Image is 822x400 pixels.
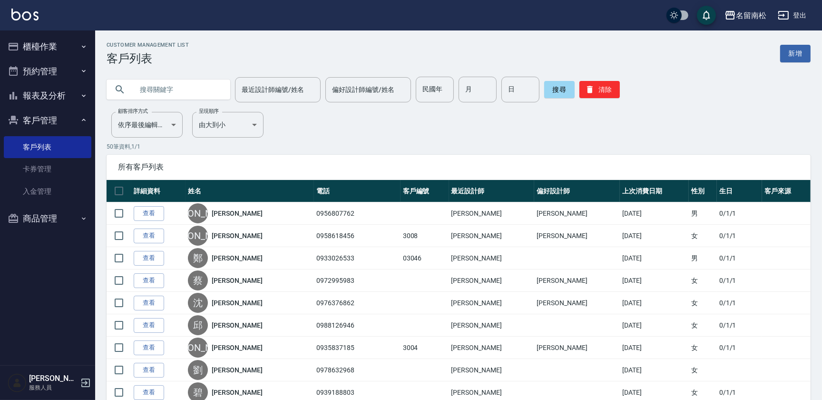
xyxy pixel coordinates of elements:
[449,359,535,381] td: [PERSON_NAME]
[107,42,189,48] h2: Customer Management List
[107,142,811,151] p: 50 筆資料, 1 / 1
[689,337,717,359] td: 女
[534,337,620,359] td: [PERSON_NAME]
[188,360,208,380] div: 劉
[186,180,314,202] th: 姓名
[314,225,400,247] td: 0958618456
[620,225,689,247] td: [DATE]
[449,180,535,202] th: 最近設計師
[697,6,716,25] button: save
[192,112,264,138] div: 由大到小
[212,231,262,240] a: [PERSON_NAME]
[534,202,620,225] td: [PERSON_NAME]
[620,202,689,225] td: [DATE]
[4,59,91,84] button: 預約管理
[717,270,762,292] td: 0/1/1
[107,52,189,65] h3: 客戶列表
[188,338,208,358] div: [PERSON_NAME]
[620,270,689,292] td: [DATE]
[134,206,164,221] a: 查看
[134,251,164,266] a: 查看
[774,7,811,24] button: 登出
[449,202,535,225] td: [PERSON_NAME]
[29,374,78,383] h5: [PERSON_NAME]
[212,365,262,375] a: [PERSON_NAME]
[717,202,762,225] td: 0/1/1
[689,270,717,292] td: 女
[717,225,762,247] td: 0/1/1
[579,81,620,98] button: 清除
[534,270,620,292] td: [PERSON_NAME]
[544,81,575,98] button: 搜尋
[620,247,689,270] td: [DATE]
[212,388,262,397] a: [PERSON_NAME]
[4,206,91,231] button: 商品管理
[449,337,535,359] td: [PERSON_NAME]
[314,270,400,292] td: 0972995983
[134,273,164,288] a: 查看
[762,180,811,202] th: 客戶來源
[620,314,689,337] td: [DATE]
[620,359,689,381] td: [DATE]
[188,203,208,223] div: [PERSON_NAME]
[534,225,620,247] td: [PERSON_NAME]
[689,180,717,202] th: 性別
[188,248,208,268] div: 鄭
[449,270,535,292] td: [PERSON_NAME]
[721,6,770,25] button: 名留南松
[4,158,91,180] a: 卡券管理
[4,180,91,202] a: 入金管理
[689,225,717,247] td: 女
[134,340,164,355] a: 查看
[314,292,400,314] td: 0976376862
[134,318,164,333] a: 查看
[717,247,762,270] td: 0/1/1
[212,343,262,352] a: [PERSON_NAME]
[199,108,219,115] label: 呈現順序
[401,180,449,202] th: 客戶編號
[534,292,620,314] td: [PERSON_NAME]
[134,296,164,310] a: 查看
[212,320,262,330] a: [PERSON_NAME]
[314,202,400,225] td: 0956807762
[111,112,183,138] div: 依序最後編輯時間
[689,292,717,314] td: 女
[534,180,620,202] th: 偏好設計師
[689,314,717,337] td: 女
[188,270,208,290] div: 蔡
[188,293,208,313] div: 沈
[401,247,449,270] td: 03046
[314,180,400,202] th: 電話
[717,337,762,359] td: 0/1/1
[717,314,762,337] td: 0/1/1
[118,162,799,172] span: 所有客戶列表
[212,276,262,285] a: [PERSON_NAME]
[401,337,449,359] td: 3004
[212,298,262,308] a: [PERSON_NAME]
[4,83,91,108] button: 報表及分析
[689,202,717,225] td: 男
[736,10,766,21] div: 名留南松
[401,225,449,247] td: 3008
[188,226,208,246] div: [PERSON_NAME]
[314,337,400,359] td: 0935837185
[134,229,164,243] a: 查看
[314,247,400,270] td: 0933026533
[4,136,91,158] a: 客戶列表
[449,292,535,314] td: [PERSON_NAME]
[4,34,91,59] button: 櫃檯作業
[118,108,148,115] label: 顧客排序方式
[620,180,689,202] th: 上次消費日期
[29,383,78,392] p: 服務人員
[131,180,186,202] th: 詳細資料
[449,247,535,270] td: [PERSON_NAME]
[620,337,689,359] td: [DATE]
[449,314,535,337] td: [PERSON_NAME]
[134,363,164,378] a: 查看
[8,373,27,392] img: Person
[620,292,689,314] td: [DATE]
[4,108,91,133] button: 客戶管理
[717,180,762,202] th: 生日
[212,253,262,263] a: [PERSON_NAME]
[134,385,164,400] a: 查看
